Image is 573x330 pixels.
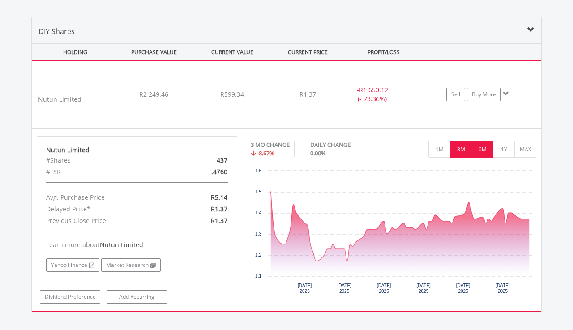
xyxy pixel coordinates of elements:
[40,290,100,304] a: Dividend Preference
[339,86,406,103] div: - (- 73.36%)
[255,189,261,194] text: 1.5
[450,141,472,158] button: 3M
[416,283,431,294] text: [DATE] 2025
[194,44,270,60] div: CURRENT VALUE
[467,88,501,101] a: Buy More
[115,44,192,60] div: PURCHASE VALUE
[251,141,290,149] div: 3 MO CHANGE
[310,141,382,149] div: DAILY CHANGE
[446,88,465,101] a: Sell
[255,231,261,236] text: 1.3
[251,166,536,300] svg: Interactive chart
[514,141,536,158] button: MAX
[169,166,234,178] div: .4760
[255,168,261,173] text: 1.6
[493,141,515,158] button: 1Y
[255,210,261,215] text: 1.4
[37,72,114,126] img: blank.png
[456,283,470,294] text: [DATE] 2025
[255,274,261,279] text: 1.1
[299,90,316,99] span: R1.37
[46,146,228,154] div: Nutun Limited
[46,258,99,272] a: Yahoo Finance
[39,203,169,215] div: Delayed Price*
[337,283,351,294] text: [DATE] 2025
[38,26,75,36] span: DIY Shares
[101,258,161,272] a: Market Research
[376,283,391,294] text: [DATE] 2025
[211,216,227,225] span: R1.37
[257,149,274,157] span: -8.67%
[39,192,169,203] div: Avg. Purchase Price
[39,154,169,166] div: #Shares
[428,141,450,158] button: 1M
[297,283,312,294] text: [DATE] 2025
[169,154,234,166] div: 437
[38,95,81,104] div: Nutun Limited
[39,166,169,178] div: #FSR
[39,215,169,227] div: Previous Close Price
[107,290,167,304] a: Add Recurring
[359,86,388,94] span: R1 650.12
[310,149,326,157] span: 0.00%
[255,253,261,257] text: 1.2
[100,240,143,249] span: Nutun Limited
[211,205,227,213] span: R1.37
[496,283,510,294] text: [DATE] 2025
[272,44,343,60] div: CURRENT PRICE
[139,90,168,99] span: R2 249.46
[46,240,228,249] div: Learn more about
[32,44,114,60] div: HOLDING
[211,193,227,201] span: R5.14
[471,141,493,158] button: 6M
[251,166,537,300] div: Chart. Highcharts interactive chart.
[345,44,422,60] div: PROFIT/LOSS
[220,90,244,99] span: R599.34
